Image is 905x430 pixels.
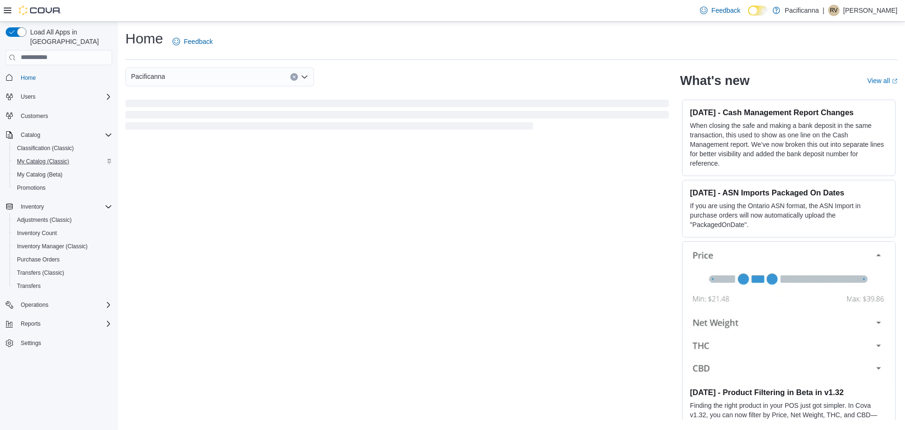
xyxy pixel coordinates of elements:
span: Inventory Count [17,229,57,237]
a: Inventory Count [13,228,61,239]
button: Operations [17,299,52,311]
span: My Catalog (Classic) [13,156,112,167]
p: If you are using the Ontario ASN format, the ASN Import in purchase orders will now automatically... [690,201,888,229]
img: Cova [19,6,61,15]
h3: [DATE] - Cash Management Report Changes [690,108,888,117]
a: Transfers (Classic) [13,267,68,278]
button: Catalog [2,128,116,142]
span: Catalog [17,129,112,141]
button: Inventory [2,200,116,213]
button: Transfers [9,279,116,293]
button: Purchase Orders [9,253,116,266]
button: Transfers (Classic) [9,266,116,279]
span: Classification (Classic) [17,144,74,152]
span: Users [21,93,35,101]
span: Classification (Classic) [13,143,112,154]
span: Settings [17,337,112,349]
span: Operations [21,301,49,309]
h3: [DATE] - Product Filtering in Beta in v1.32 [690,388,888,397]
span: Pacificanna [131,71,165,82]
a: Classification (Classic) [13,143,78,154]
button: Adjustments (Classic) [9,213,116,227]
h2: What's new [680,73,749,88]
span: Transfers [17,282,41,290]
span: Inventory [17,201,112,212]
a: Feedback [696,1,744,20]
button: Customers [2,109,116,123]
button: Inventory [17,201,48,212]
span: Promotions [13,182,112,194]
span: My Catalog (Beta) [17,171,63,178]
p: [PERSON_NAME] [843,5,897,16]
span: Feedback [711,6,740,15]
input: Dark Mode [748,6,768,16]
svg: External link [892,78,897,84]
a: Transfers [13,280,44,292]
button: Users [2,90,116,103]
a: Home [17,72,40,84]
button: Operations [2,298,116,312]
button: Home [2,71,116,84]
nav: Complex example [6,67,112,375]
button: My Catalog (Beta) [9,168,116,181]
a: My Catalog (Classic) [13,156,73,167]
span: Catalog [21,131,40,139]
span: Reports [21,320,41,328]
span: Loading [125,101,669,132]
h1: Home [125,29,163,48]
span: Transfers (Classic) [17,269,64,277]
a: Customers [17,110,52,122]
span: RV [830,5,838,16]
span: Home [21,74,36,82]
button: Open list of options [301,73,308,81]
a: View allExternal link [867,77,897,84]
span: Transfers [13,280,112,292]
span: Load All Apps in [GEOGRAPHIC_DATA] [26,27,112,46]
span: Purchase Orders [13,254,112,265]
span: Customers [17,110,112,122]
span: Adjustments (Classic) [17,216,72,224]
button: My Catalog (Classic) [9,155,116,168]
button: Settings [2,336,116,350]
a: Purchase Orders [13,254,64,265]
button: Promotions [9,181,116,194]
h3: [DATE] - ASN Imports Packaged On Dates [690,188,888,197]
span: Transfers (Classic) [13,267,112,278]
span: Inventory Count [13,228,112,239]
span: Inventory Manager (Classic) [13,241,112,252]
p: When closing the safe and making a bank deposit in the same transaction, this used to show as one... [690,121,888,168]
a: My Catalog (Beta) [13,169,66,180]
button: Inventory Manager (Classic) [9,240,116,253]
a: Settings [17,337,45,349]
a: Feedback [169,32,216,51]
span: Inventory [21,203,44,211]
div: Rachael Veenstra [828,5,839,16]
span: Feedback [184,37,213,46]
p: Pacificanna [785,5,819,16]
a: Adjustments (Classic) [13,214,75,226]
p: | [823,5,824,16]
span: Customers [21,112,48,120]
a: Promotions [13,182,49,194]
button: Reports [2,317,116,330]
span: Reports [17,318,112,329]
button: Users [17,91,39,102]
a: Inventory Manager (Classic) [13,241,91,252]
span: Users [17,91,112,102]
span: Inventory Manager (Classic) [17,243,88,250]
span: Home [17,72,112,84]
span: Operations [17,299,112,311]
span: Settings [21,339,41,347]
span: Promotions [17,184,46,192]
button: Reports [17,318,44,329]
span: My Catalog (Beta) [13,169,112,180]
span: Adjustments (Classic) [13,214,112,226]
span: My Catalog (Classic) [17,158,69,165]
button: Catalog [17,129,44,141]
span: Purchase Orders [17,256,60,263]
button: Clear input [290,73,298,81]
button: Inventory Count [9,227,116,240]
button: Classification (Classic) [9,142,116,155]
